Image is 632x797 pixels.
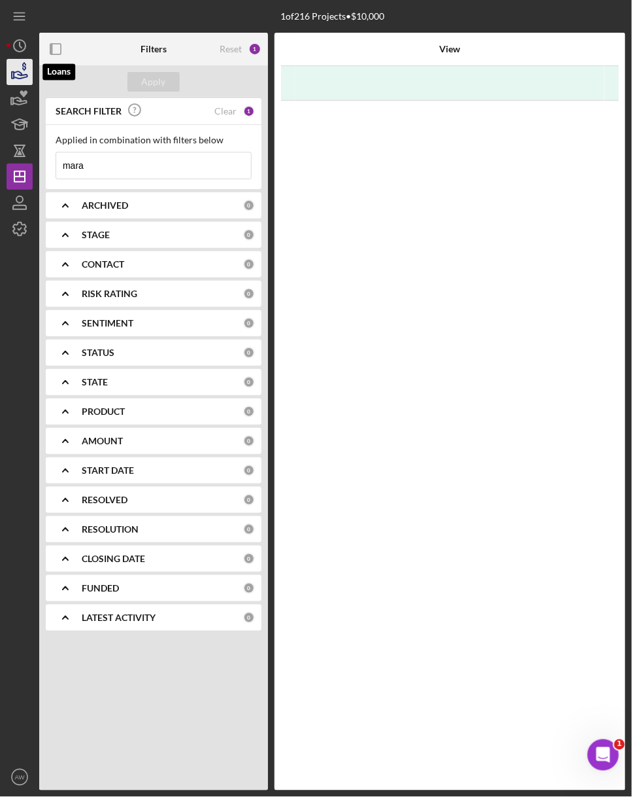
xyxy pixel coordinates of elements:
div: 0 [243,523,255,535]
button: AW [7,764,33,790]
div: 1 [243,105,255,117]
div: 0 [243,582,255,594]
b: CONTACT [82,259,124,270]
div: 0 [243,229,255,241]
div: Clear [214,106,237,116]
div: 0 [243,494,255,506]
b: STATE [82,377,108,387]
span: 1 [614,739,625,750]
div: View [296,44,604,54]
div: 0 [243,406,255,417]
b: SENTIMENT [82,318,133,328]
iframe: Intercom live chat [588,739,619,771]
text: AW [14,774,25,781]
div: 0 [243,347,255,359]
b: RISK RATING [82,289,137,299]
div: 0 [243,288,255,300]
div: 0 [243,317,255,329]
div: 0 [243,553,255,565]
div: 1 [248,43,261,56]
b: LATEST ACTIVITY [82,612,156,623]
div: 0 [243,612,255,624]
div: 0 [243,465,255,476]
b: AMOUNT [82,436,123,446]
div: 1 of 216 Projects • $10,000 [280,11,384,22]
b: START DATE [82,465,134,476]
b: STATUS [82,347,114,358]
div: Reset [220,44,242,54]
div: Applied in combination with filters below [56,135,252,145]
b: RESOLVED [82,495,127,505]
b: FUNDED [82,583,119,593]
div: 0 [243,376,255,388]
div: Apply [142,72,166,92]
button: Apply [127,72,180,92]
b: RESOLUTION [82,524,139,535]
b: ARCHIVED [82,200,128,211]
b: SEARCH FILTER [56,106,122,116]
div: 0 [243,258,255,270]
b: CLOSING DATE [82,554,145,564]
b: PRODUCT [82,406,125,417]
div: 0 [243,200,255,211]
div: 0 [243,435,255,447]
b: STAGE [82,230,110,240]
b: Filters [141,44,167,54]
